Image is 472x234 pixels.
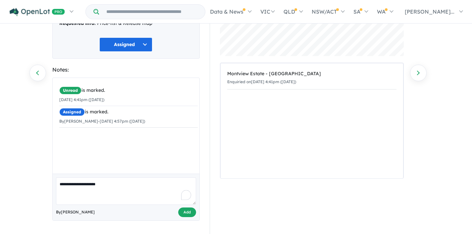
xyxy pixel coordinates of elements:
[59,108,198,116] div: is marked.
[227,67,396,89] a: Montview Estate - [GEOGRAPHIC_DATA]Enquiried on[DATE] 4:41pm ([DATE])
[59,108,85,116] span: Assigned
[227,79,296,84] small: Enquiried on [DATE] 4:41pm ([DATE])
[227,70,396,78] div: Montview Estate - [GEOGRAPHIC_DATA]
[59,20,96,26] strong: Requested info:
[59,119,145,124] small: By [PERSON_NAME] - [DATE] 4:57pm ([DATE])
[52,65,200,74] div: Notes:
[10,8,65,16] img: Openlot PRO Logo White
[59,87,81,94] span: Unread
[100,5,204,19] input: Try estate name, suburb, builder or developer
[56,209,95,215] span: By [PERSON_NAME]
[99,37,152,52] button: Assigned
[56,177,196,205] textarea: To enrich screen reader interactions, please activate Accessibility in Grammarly extension settings
[59,97,104,102] small: [DATE] 4:41pm ([DATE])
[59,87,198,94] div: is marked.
[178,207,196,217] button: Add
[405,8,454,15] span: [PERSON_NAME]...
